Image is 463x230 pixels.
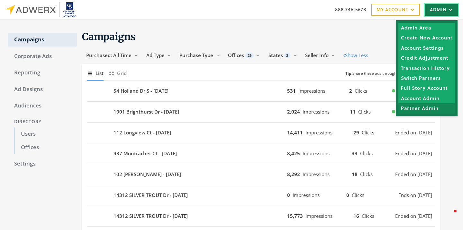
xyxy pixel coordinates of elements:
button: 14312 SILVER TROUT Dr - [DATE]0Impressions0ClicksEnds on [DATE] [87,188,435,203]
button: Purchased: All Time [82,49,142,61]
a: Switch Partners [398,73,455,83]
b: 0 [287,192,290,198]
a: Transaction History [398,63,455,73]
button: 1001 Brighthurst Dr - [DATE]2,024Impressions11ClicksEnds on [DATE] [87,104,435,120]
a: Partner Admin [398,103,455,113]
span: Ended on [DATE] [395,150,432,157]
span: List [95,70,104,77]
b: 8,425 [287,150,300,157]
span: Grid [117,70,127,77]
b: 8,292 [287,171,300,177]
img: Adwerx [5,2,76,17]
span: 2 [284,53,291,58]
b: 2,024 [287,108,300,115]
span: Impressions [305,129,332,136]
span: Clicks [355,88,367,94]
button: 112 Longview Ct - [DATE]14,411Impressions29ClicksEnded on [DATE] [87,125,435,141]
span: Campaigns [82,30,136,43]
span: Impressions [293,192,320,198]
button: Ad Type [142,49,175,61]
span: Purchased: All Time [86,52,132,58]
b: 16 [353,213,359,219]
button: States2 [264,49,301,61]
b: 112 Longview Ct - [DATE] [113,129,171,136]
span: Ended on [DATE] [395,129,432,136]
b: 33 [352,150,358,157]
button: 102 [PERSON_NAME] - [DATE]8,292Impressions18ClicksEnded on [DATE] [87,167,435,182]
b: 54 Holland Dr S - [DATE] [113,87,168,95]
span: 29 [245,53,254,58]
span: States [268,52,283,58]
button: Show Less [339,49,372,61]
a: Create New Account [398,33,455,43]
b: 1001 Brighthurst Dr - [DATE] [113,108,179,115]
button: Seller Info [301,49,339,61]
span: Impressions [298,88,325,94]
span: Offices [228,52,244,58]
button: Offices29 [224,49,264,61]
b: 14,411 [287,129,303,136]
a: Settings [8,157,77,171]
a: Account Admin [398,93,455,103]
a: 888.746.5678 [335,6,366,13]
span: Ad Type [146,52,165,58]
span: Seller Info [305,52,329,58]
button: Grid [109,66,127,80]
button: 54 Holland Dr S - [DATE]531Impressions2ClicksEnds on [DATE] [87,83,435,99]
a: Admin [425,4,458,16]
span: Impressions [303,150,330,157]
button: Purchase Type [175,49,224,61]
span: Impressions [303,108,330,115]
a: Full Story Account [398,83,455,93]
a: Users [14,127,77,141]
iframe: Intercom live chat [441,208,457,224]
b: 11 [350,108,356,115]
b: 531 [287,88,296,94]
span: Clicks [362,213,374,219]
span: Clicks [360,150,373,157]
span: Ended on [DATE] [395,171,432,178]
a: Campaigns [8,33,77,47]
b: 18 [352,171,358,177]
small: Share these ads through a CSV. [345,71,409,77]
b: 14312 SILVER TROUT Dr - [DATE] [113,192,188,199]
a: Ad Designs [8,83,77,96]
a: Admin Area [398,23,455,33]
span: Clicks [362,129,374,136]
span: Ended on [DATE] [395,212,432,220]
b: 14312 SILVER TROUT Dr - [DATE] [113,212,188,220]
a: Audiences [8,99,77,113]
b: 2 [349,88,352,94]
button: List [87,66,104,80]
div: Directory [8,116,77,128]
a: Credit Adjustment [398,53,455,63]
a: Offices [14,141,77,154]
span: Impressions [303,171,330,177]
b: 0 [346,192,349,198]
b: 15,773 [287,213,303,219]
a: Account Settings [398,43,455,53]
button: 14312 SILVER TROUT Dr - [DATE]15,773Impressions16ClicksEnded on [DATE] [87,209,435,224]
a: Corporate Ads [8,50,77,63]
span: Purchase Type [179,52,213,58]
span: Impressions [305,213,332,219]
a: Reporting [8,66,77,80]
span: Clicks [360,171,373,177]
b: 102 [PERSON_NAME] - [DATE] [113,171,181,178]
a: My Account [371,4,420,16]
button: 937 Montrachet Ct - [DATE]8,425Impressions33ClicksEnded on [DATE] [87,146,435,161]
span: Clicks [358,108,371,115]
b: 937 Montrachet Ct - [DATE] [113,150,177,157]
b: 29 [353,129,359,136]
span: Clicks [352,192,364,198]
span: Ends on [DATE] [398,192,432,199]
b: Tip: [345,71,352,76]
